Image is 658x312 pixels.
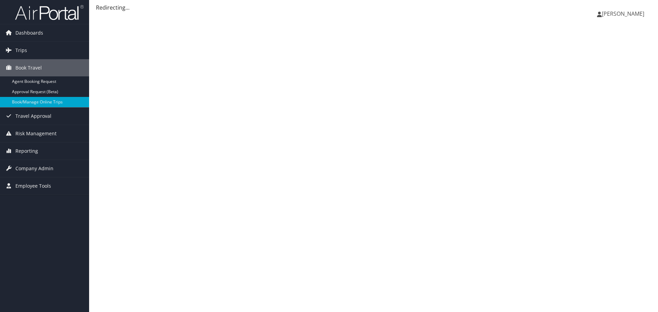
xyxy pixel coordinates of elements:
[15,42,27,59] span: Trips
[15,108,51,125] span: Travel Approval
[597,3,651,24] a: [PERSON_NAME]
[15,177,51,195] span: Employee Tools
[15,142,38,160] span: Reporting
[602,10,644,17] span: [PERSON_NAME]
[96,3,651,12] div: Redirecting...
[15,24,43,41] span: Dashboards
[15,59,42,76] span: Book Travel
[15,4,84,21] img: airportal-logo.png
[15,125,57,142] span: Risk Management
[15,160,53,177] span: Company Admin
